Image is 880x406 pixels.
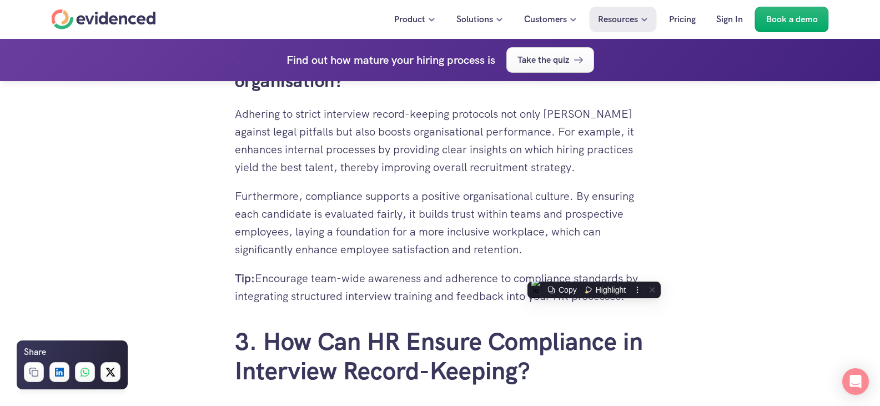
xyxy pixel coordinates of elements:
h6: Share [24,345,46,359]
p: Customers [524,12,567,27]
a: Take the quiz [506,47,594,73]
p: Adhering to strict interview record-keeping protocols not only [PERSON_NAME] against legal pitfal... [235,105,646,176]
p: Resources [598,12,638,27]
a: Book a demo [755,7,829,32]
p: Product [394,12,425,27]
p: Encourage team-wide awareness and adherence to compliance standards by integrating structured int... [235,269,646,305]
p: Furthermore, compliance supports a positive organisational culture. By ensuring each candidate is... [235,187,646,258]
p: Sign In [716,12,743,27]
p: Book a demo [766,12,818,27]
p: Take the quiz [517,53,569,67]
h4: Find out how mature your hiring process is [286,51,495,69]
strong: Tip: [235,271,255,285]
a: Sign In [708,7,751,32]
p: Solutions [456,12,493,27]
p: Pricing [669,12,696,27]
a: 3. How Can HR Ensure Compliance in Interview Record-Keeping? [235,325,649,387]
div: Open Intercom Messenger [842,368,869,395]
a: Home [52,9,156,29]
a: Pricing [661,7,704,32]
